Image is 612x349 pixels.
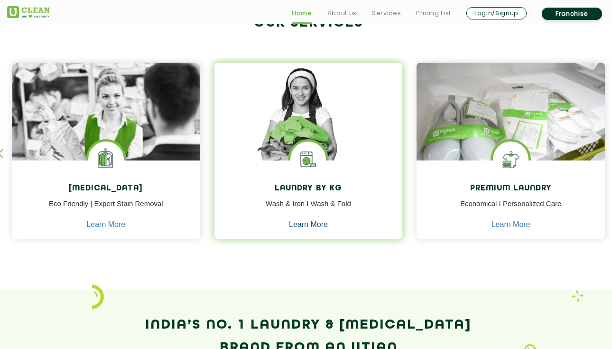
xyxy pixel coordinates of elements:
a: Home [292,8,312,19]
img: Laundry wash and iron [572,290,584,302]
img: Shoes Cleaning [493,141,529,177]
a: Learn More [86,220,125,229]
p: Economical I Personalized Care [424,198,598,220]
h4: [MEDICAL_DATA] [19,184,193,193]
a: Franchise [542,8,602,20]
img: Laundry Services near me [88,141,124,177]
a: Pricing List [416,8,451,19]
a: Login/Signup [466,7,527,19]
img: laundry done shoes and clothes [417,63,605,188]
p: Wash & Iron I Wash & Fold [222,198,396,220]
h4: Laundry by Kg [222,184,396,193]
a: Services [372,8,401,19]
img: laundry washing machine [290,141,326,177]
img: UClean Laundry and Dry Cleaning [7,6,50,18]
p: Eco Friendly | Expert Stain Removal [19,198,193,220]
a: Learn More [491,220,530,229]
a: About us [327,8,357,19]
a: Learn More [289,220,328,229]
img: a girl with laundry basket [214,63,403,188]
h4: Premium Laundry [424,184,598,193]
img: icon_2.png [92,284,104,309]
img: Drycleaners near me [12,63,200,214]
